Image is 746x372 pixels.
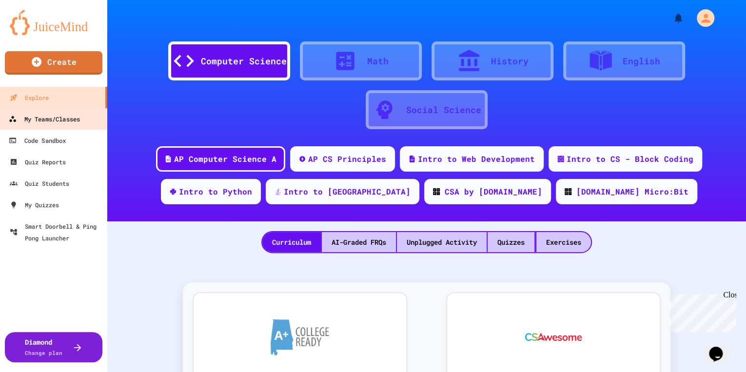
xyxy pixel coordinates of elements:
div: Math [367,55,389,68]
div: Curriculum [262,232,321,252]
img: CS Awesome [515,308,592,366]
div: Smart Doorbell & Ping Pong Launcher [10,220,103,244]
div: Quizzes [488,232,534,252]
img: logo-orange.svg [10,10,98,35]
img: CODE_logo_RGB.png [433,188,440,195]
div: My Account [687,7,717,29]
div: Intro to Web Development [418,153,535,165]
div: Social Science [406,103,481,117]
div: CSA by [DOMAIN_NAME] [445,186,542,197]
div: AP Computer Science A [174,153,276,165]
div: Exercises [536,232,591,252]
div: Chat with us now!Close [4,4,67,62]
div: Quiz Students [10,177,69,189]
div: AI-Graded FRQs [322,232,396,252]
div: History [491,55,529,68]
div: Intro to Python [179,186,252,197]
img: CODE_logo_RGB.png [565,188,571,195]
div: Computer Science [201,55,287,68]
div: [DOMAIN_NAME] Micro:Bit [576,186,688,197]
button: DiamondChange plan [5,332,102,362]
div: Unplugged Activity [397,232,487,252]
a: Create [5,51,102,75]
div: My Notifications [654,10,687,26]
div: Diamond [25,337,62,357]
div: English [623,55,660,68]
div: Explore [10,92,49,103]
iframe: chat widget [705,333,736,362]
div: My Quizzes [10,199,59,211]
span: Change plan [25,349,62,356]
div: Quiz Reports [10,156,66,168]
div: AP CS Principles [308,153,386,165]
div: Code Sandbox [9,135,66,147]
iframe: chat widget [665,291,736,332]
div: Intro to CS - Block Coding [567,153,693,165]
img: A+ College Ready [271,319,329,355]
div: My Teams/Classes [9,113,80,125]
div: Intro to [GEOGRAPHIC_DATA] [284,186,411,197]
